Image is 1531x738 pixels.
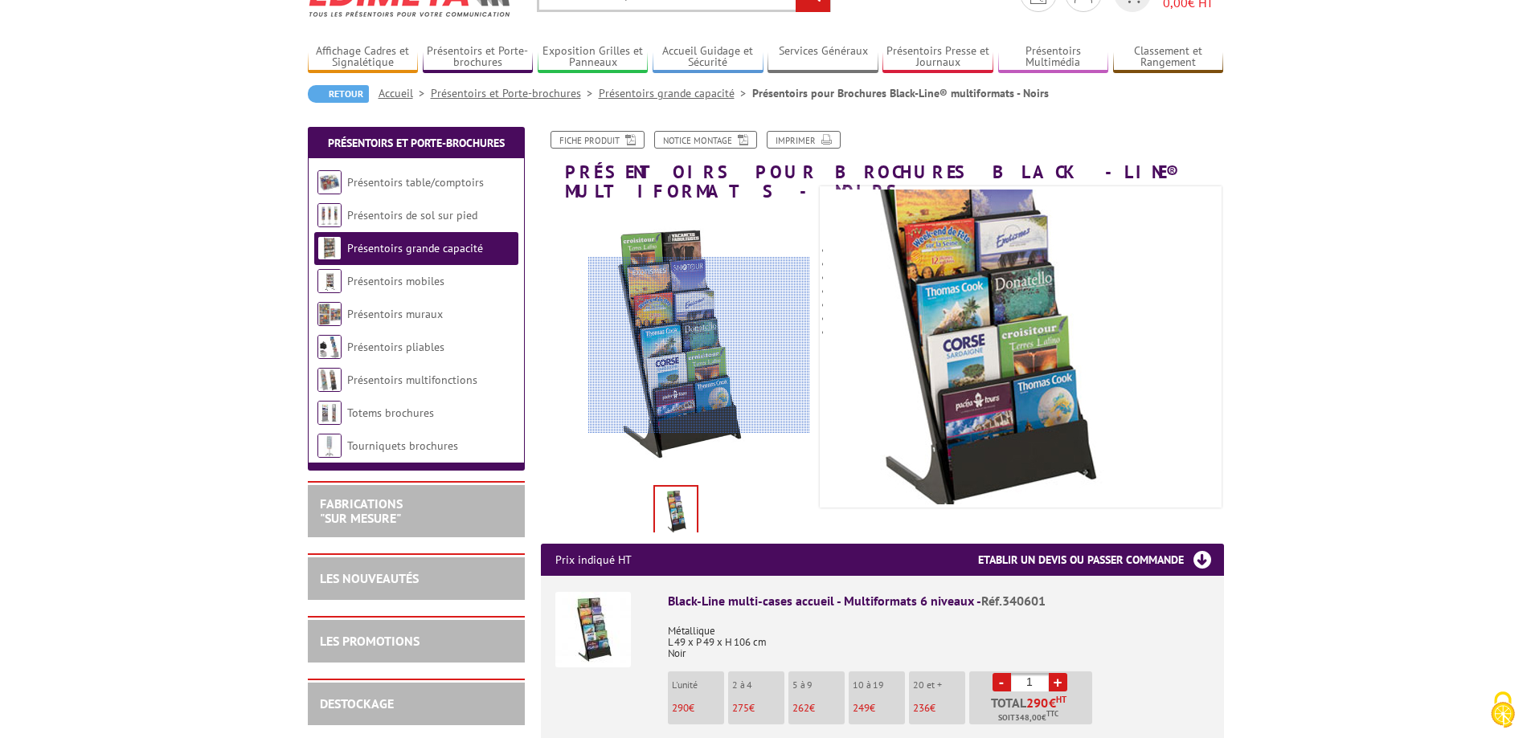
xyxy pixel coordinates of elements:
[308,44,419,71] a: Affichage Cadres et Signalétique
[998,44,1109,71] a: Présentoirs Multimédia
[347,373,477,387] a: Présentoirs multifonctions
[882,44,993,71] a: Présentoirs Presse et Journaux
[668,592,1210,610] div: Black-Line multi-cases accueil - Multiformats 6 niveaux -
[599,86,752,100] a: Présentoirs grande capacité
[998,711,1058,724] span: Soit €
[978,544,1224,576] h3: Etablir un devis ou passer commande
[853,703,905,714] p: €
[672,703,724,714] p: €
[913,701,930,715] span: 236
[655,487,697,536] img: presentoirs_grande_capacite_340601.jpg
[317,269,342,293] img: Présentoirs mobiles
[1049,696,1056,709] span: €
[1049,673,1067,691] a: +
[320,570,419,586] a: LES NOUVEAUTÉS
[981,593,1046,609] span: Réf.340601
[347,340,444,354] a: Présentoirs pliables
[752,85,1049,101] li: Présentoirs pour Brochures Black-Line® multiformats - Noirs
[555,544,632,576] p: Prix indiqué HT
[1046,709,1058,718] sup: TTC
[767,131,841,149] a: Imprimer
[320,495,403,526] a: FABRICATIONS"Sur Mesure"
[1026,696,1049,709] span: 290
[317,203,342,227] img: Présentoirs de sol sur pied
[1475,683,1531,738] button: Cookies (fenêtre modale)
[853,701,870,715] span: 249
[653,44,763,71] a: Accueil Guidage et Sécurité
[347,406,434,420] a: Totems brochures
[792,701,809,715] span: 262
[317,434,342,458] img: Tourniquets brochures
[1056,694,1066,705] sup: HT
[431,86,599,100] a: Présentoirs et Porte-brochures
[913,703,965,714] p: €
[317,401,342,425] img: Totems brochures
[672,679,724,691] p: L'unité
[379,86,431,100] a: Accueil
[853,679,905,691] p: 10 à 19
[320,695,394,711] a: DESTOCKAGE
[732,701,749,715] span: 275
[347,307,443,321] a: Présentoirs muraux
[792,679,845,691] p: 5 à 9
[347,438,458,453] a: Tourniquets brochures
[993,673,1011,691] a: -
[739,70,1221,552] img: presentoirs_grande_capacite_340601.jpg
[732,703,784,714] p: €
[973,696,1092,724] p: Total
[317,302,342,326] img: Présentoirs muraux
[732,679,784,691] p: 2 à 4
[347,274,444,288] a: Présentoirs mobiles
[320,633,420,649] a: LES PROMOTIONS
[792,703,845,714] p: €
[654,131,757,149] a: Notice Montage
[347,208,477,222] a: Présentoirs de sol sur pied
[1113,44,1224,71] a: Classement et Rangement
[768,44,878,71] a: Services Généraux
[538,44,649,71] a: Exposition Grilles et Panneaux
[529,131,1236,201] h1: Présentoirs pour Brochures Black-Line® multiformats - Noirs
[672,701,689,715] span: 290
[423,44,534,71] a: Présentoirs et Porte-brochures
[317,170,342,194] img: Présentoirs table/comptoirs
[551,131,645,149] a: Fiche produit
[347,175,484,190] a: Présentoirs table/comptoirs
[668,614,1210,659] p: Métallique L 49 x P 49 x H 106 cm Noir
[347,241,483,255] a: Présentoirs grande capacité
[317,335,342,359] img: Présentoirs pliables
[1483,690,1523,730] img: Cookies (fenêtre modale)
[328,136,505,150] a: Présentoirs et Porte-brochures
[555,592,631,667] img: Black-Line multi-cases accueil - Multiformats 6 niveaux
[913,679,965,691] p: 20 et +
[317,236,342,260] img: Présentoirs grande capacité
[308,85,369,103] a: Retour
[1015,711,1042,724] span: 348,00
[317,368,342,392] img: Présentoirs multifonctions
